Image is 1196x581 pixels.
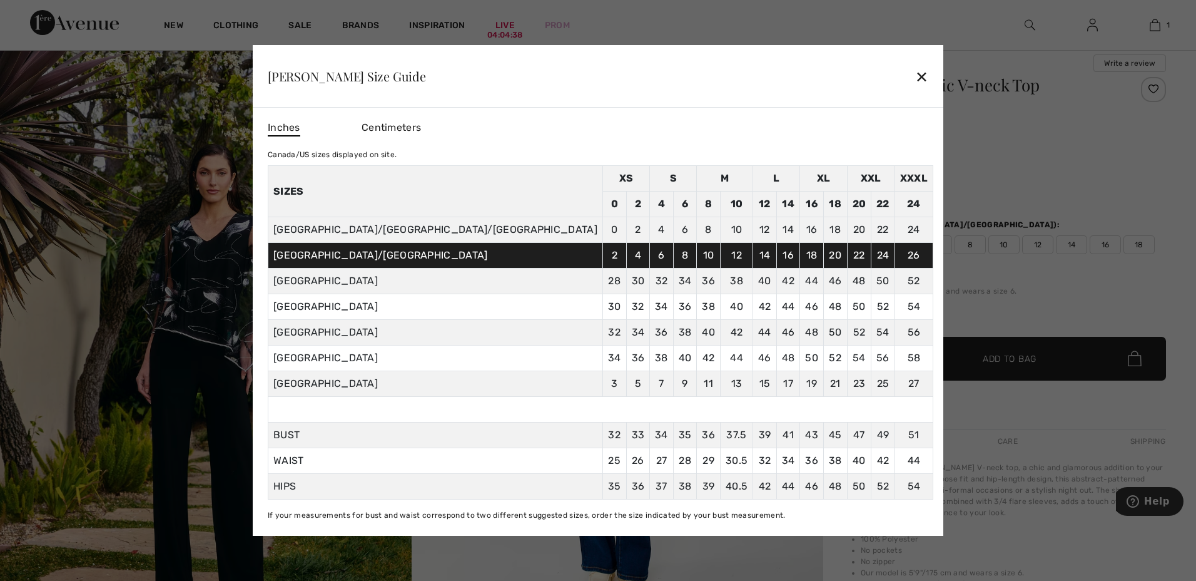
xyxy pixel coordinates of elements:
[853,429,865,441] span: 47
[776,192,800,217] td: 14
[753,243,777,269] td: 14
[847,294,871,320] td: 50
[776,217,800,243] td: 14
[268,217,602,243] td: [GEOGRAPHIC_DATA]/[GEOGRAPHIC_DATA]/[GEOGRAPHIC_DATA]
[720,371,753,397] td: 13
[908,429,920,441] span: 51
[720,294,753,320] td: 40
[823,217,847,243] td: 18
[847,166,894,192] td: XXL
[602,294,626,320] td: 30
[268,371,602,397] td: [GEOGRAPHIC_DATA]
[894,243,933,269] td: 26
[632,455,644,466] span: 26
[626,243,650,269] td: 4
[268,474,602,500] td: HIPS
[726,455,747,466] span: 30.5
[800,269,824,294] td: 44
[697,243,721,269] td: 10
[28,9,54,20] span: Help
[908,480,921,492] span: 54
[759,480,771,492] span: 42
[800,371,824,397] td: 19
[602,166,649,192] td: XS
[871,243,895,269] td: 24
[847,192,871,217] td: 20
[726,480,747,492] span: 40.5
[847,346,871,371] td: 54
[673,243,697,269] td: 8
[829,480,842,492] span: 48
[829,455,842,466] span: 38
[753,192,777,217] td: 12
[753,269,777,294] td: 40
[720,346,753,371] td: 44
[268,166,602,217] th: Sizes
[697,294,721,320] td: 38
[673,192,697,217] td: 6
[800,243,824,269] td: 18
[805,429,818,441] span: 43
[776,243,800,269] td: 16
[783,429,794,441] span: 41
[847,243,871,269] td: 22
[853,455,866,466] span: 40
[829,429,842,441] span: 45
[632,429,645,441] span: 33
[823,243,847,269] td: 20
[894,217,933,243] td: 24
[871,294,895,320] td: 52
[268,510,933,521] div: If your measurements for bust and waist correspond to two different suggested sizes, order the si...
[679,455,691,466] span: 28
[894,320,933,346] td: 56
[602,217,626,243] td: 0
[847,371,871,397] td: 23
[608,480,621,492] span: 35
[823,269,847,294] td: 46
[268,120,300,136] span: Inches
[800,320,824,346] td: 48
[726,429,746,441] span: 37.5
[782,455,795,466] span: 34
[877,429,889,441] span: 49
[268,294,602,320] td: [GEOGRAPHIC_DATA]
[650,371,674,397] td: 7
[871,192,895,217] td: 22
[823,346,847,371] td: 52
[673,371,697,397] td: 9
[776,371,800,397] td: 17
[776,320,800,346] td: 46
[268,243,602,269] td: [GEOGRAPHIC_DATA]/[GEOGRAPHIC_DATA]
[720,192,753,217] td: 10
[268,346,602,371] td: [GEOGRAPHIC_DATA]
[626,371,650,397] td: 5
[702,429,715,441] span: 36
[720,320,753,346] td: 42
[805,455,818,466] span: 36
[656,455,667,466] span: 27
[697,346,721,371] td: 42
[753,217,777,243] td: 12
[626,320,650,346] td: 34
[650,294,674,320] td: 34
[673,320,697,346] td: 38
[753,294,777,320] td: 42
[602,320,626,346] td: 32
[673,269,697,294] td: 34
[697,269,721,294] td: 36
[871,371,895,397] td: 25
[650,346,674,371] td: 38
[847,217,871,243] td: 20
[702,455,714,466] span: 29
[362,121,421,133] span: Centimeters
[871,217,895,243] td: 22
[805,480,818,492] span: 46
[782,480,795,492] span: 44
[602,269,626,294] td: 28
[908,455,921,466] span: 44
[673,217,697,243] td: 6
[626,346,650,371] td: 36
[650,320,674,346] td: 36
[753,166,800,192] td: L
[847,320,871,346] td: 52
